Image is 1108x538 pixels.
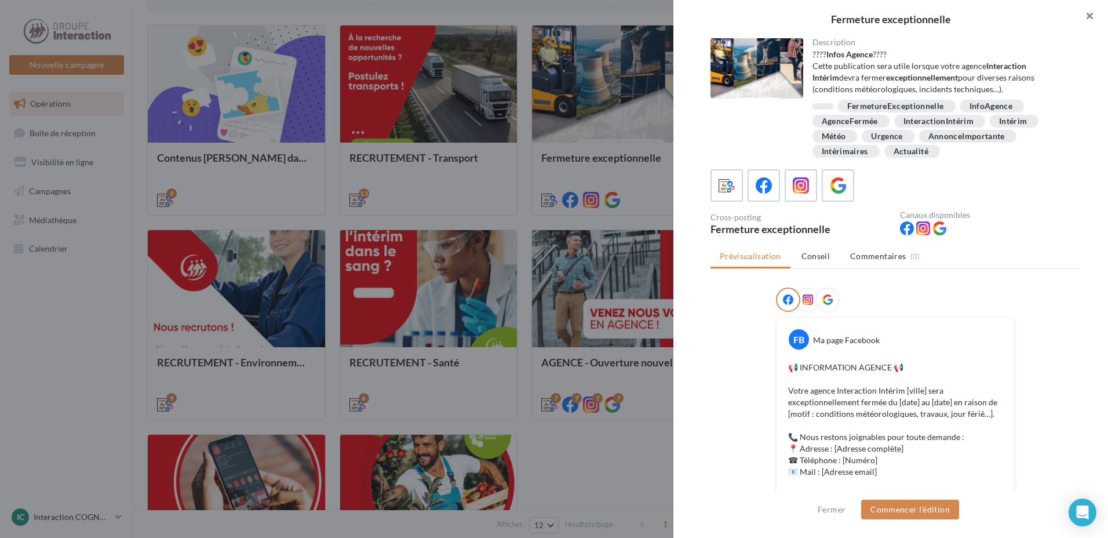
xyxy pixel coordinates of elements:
[900,211,1080,219] div: Canaux disponibles
[822,147,868,156] div: Intérimaires
[1069,499,1096,526] div: Open Intercom Messenger
[801,251,830,261] span: Conseil
[999,117,1027,126] div: Intérim
[970,102,1013,111] div: InfoAgence
[847,102,944,111] div: FermetureExceptionnelle
[886,72,958,82] strong: exceptionnellement
[850,250,906,262] span: Commentaires
[894,147,928,156] div: Actualité
[861,500,959,519] button: Commencer l'édition
[813,335,880,346] div: Ma page Facebook
[813,503,850,517] button: Fermer
[710,213,891,221] div: Cross-posting
[822,117,878,126] div: AgenceFermée
[871,132,902,141] div: Urgence
[826,49,873,59] strong: Infos Agence
[710,224,891,234] div: Fermeture exceptionnelle
[928,132,1005,141] div: AnnonceImportante
[812,38,1071,46] div: Description
[910,252,920,261] span: (0)
[822,132,846,141] div: Météo
[903,117,974,126] div: InteractionIntérim
[692,14,1089,24] div: Fermeture exceptionnelle
[789,329,809,350] div: FB
[812,49,1071,95] div: ???? ???? Cette publication sera utile lorsque votre agence devra fermer pour diverses raisons (c...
